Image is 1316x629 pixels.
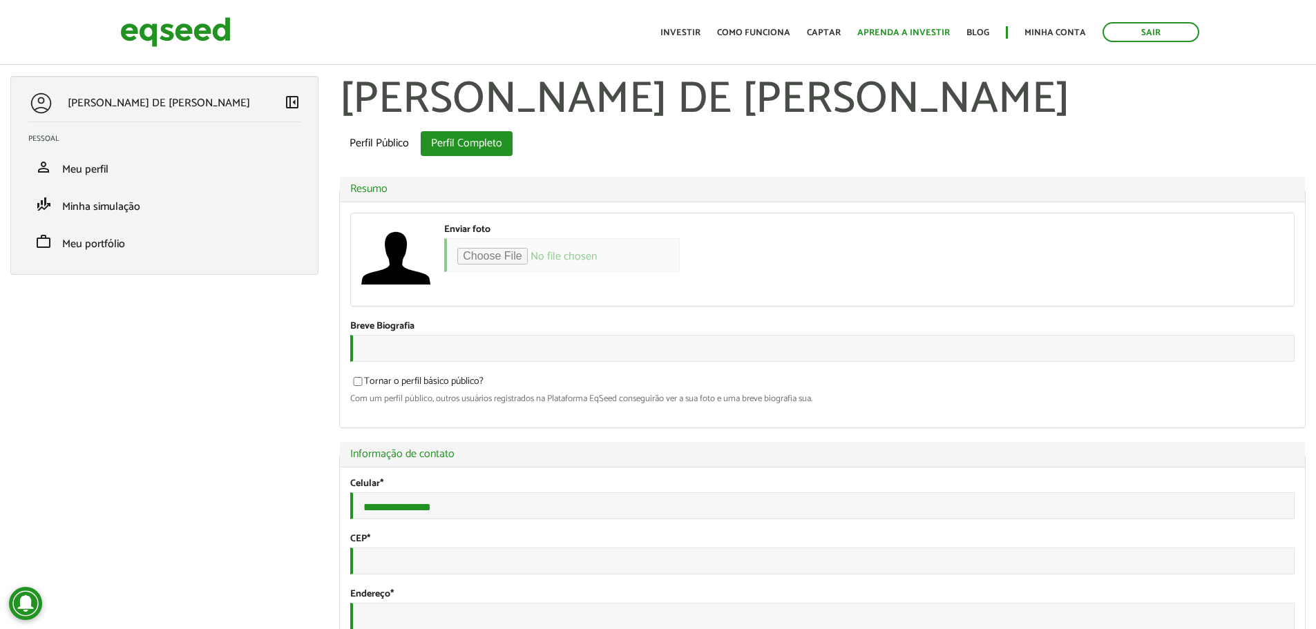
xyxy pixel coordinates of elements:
li: Meu portfólio [18,223,311,260]
span: finance_mode [35,196,52,213]
img: EqSeed [120,14,231,50]
span: Meu portfólio [62,235,125,253]
label: Breve Biografia [350,322,414,331]
a: Sair [1103,22,1199,42]
label: Endereço [350,590,394,599]
span: Este campo é obrigatório. [390,586,394,602]
a: Blog [966,28,989,37]
a: Aprenda a investir [857,28,950,37]
a: Colapsar menu [284,94,301,113]
a: Investir [660,28,700,37]
label: CEP [350,534,370,544]
span: Este campo é obrigatório. [367,531,370,547]
span: Meu perfil [62,160,108,179]
a: Informação de contato [350,449,1295,460]
h2: Pessoal [28,135,311,143]
a: Minha conta [1024,28,1086,37]
a: Ver perfil do usuário. [361,224,430,293]
div: Com um perfil público, outros usuários registrados na Plataforma EqSeed conseguirão ver a sua fot... [350,394,1295,403]
label: Enviar foto [444,225,490,235]
a: Perfil Público [339,131,419,156]
label: Tornar o perfil básico público? [350,377,484,391]
li: Meu perfil [18,148,311,186]
input: Tornar o perfil básico público? [345,377,370,386]
a: Captar [807,28,841,37]
img: Foto de ARNÓBIO MATA DE ARAÚJO JÚNIOR [361,224,430,293]
label: Celular [350,479,383,489]
h1: [PERSON_NAME] DE [PERSON_NAME] [339,76,1306,124]
a: Como funciona [717,28,790,37]
span: left_panel_close [284,94,301,110]
span: work [35,233,52,250]
a: personMeu perfil [28,159,301,175]
p: [PERSON_NAME] DE [PERSON_NAME] [68,97,250,110]
a: Perfil Completo [421,131,513,156]
a: finance_modeMinha simulação [28,196,301,213]
a: workMeu portfólio [28,233,301,250]
span: Minha simulação [62,197,140,216]
span: Este campo é obrigatório. [380,476,383,492]
span: person [35,159,52,175]
a: Resumo [350,184,1295,195]
li: Minha simulação [18,186,311,223]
